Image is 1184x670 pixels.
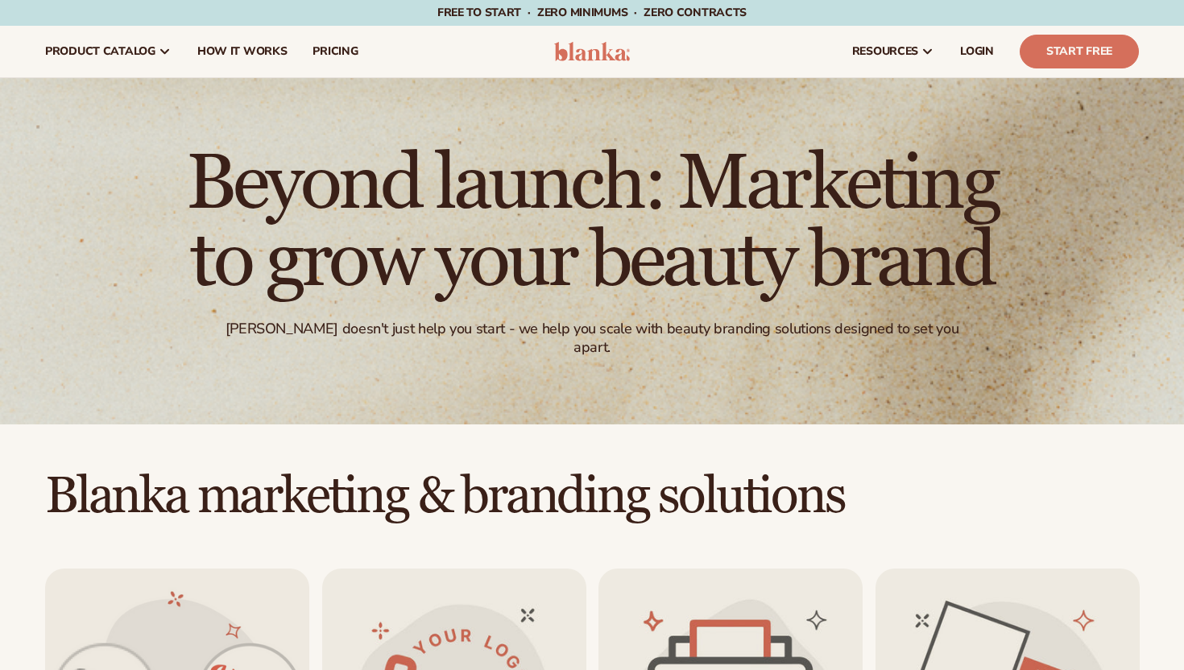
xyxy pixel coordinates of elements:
h1: Beyond launch: Marketing to grow your beauty brand [149,146,1035,300]
a: LOGIN [947,26,1007,77]
a: How It Works [184,26,300,77]
span: LOGIN [960,45,994,58]
span: product catalog [45,45,155,58]
a: product catalog [32,26,184,77]
div: [PERSON_NAME] doesn't just help you start - we help you scale with beauty branding solutions desi... [206,320,979,358]
a: Start Free [1020,35,1139,68]
a: pricing [300,26,371,77]
img: logo [554,42,631,61]
span: How It Works [197,45,288,58]
span: Free to start · ZERO minimums · ZERO contracts [437,5,747,20]
a: resources [839,26,947,77]
span: pricing [313,45,358,58]
span: resources [852,45,918,58]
